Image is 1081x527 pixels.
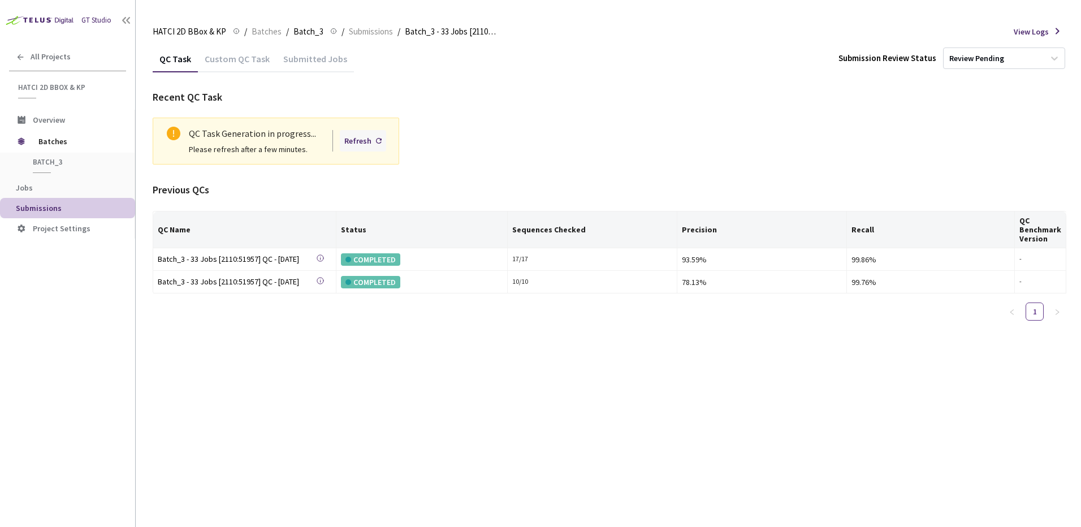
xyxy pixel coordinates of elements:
[508,211,677,248] th: Sequences Checked
[81,15,111,26] div: GT Studio
[1026,303,1044,321] li: 1
[347,25,395,37] a: Submissions
[397,25,400,38] li: /
[838,52,936,64] div: Submission Review Status
[1054,309,1061,316] span: right
[1014,26,1049,37] span: View Logs
[677,211,846,248] th: Precision
[851,276,1010,288] div: 99.76%
[244,25,247,38] li: /
[682,253,841,266] div: 93.59%
[1048,303,1066,321] button: right
[31,52,71,62] span: All Projects
[512,277,672,287] div: 10 / 10
[1019,254,1061,265] div: -
[349,25,393,38] span: Submissions
[344,135,371,147] div: Refresh
[682,276,841,288] div: 78.13%
[341,253,400,266] div: COMPLETED
[33,115,65,125] span: Overview
[38,130,116,153] span: Batches
[276,53,354,72] div: Submitted Jobs
[16,203,62,213] span: Submissions
[153,25,226,38] span: HATCI 2D BBox & KP
[851,253,1010,266] div: 99.86%
[16,183,33,193] span: Jobs
[189,127,390,141] div: QC Task Generation in progress...
[1048,303,1066,321] li: Next Page
[158,253,316,265] div: Batch_3 - 33 Jobs [2110:51957] QC - [DATE]
[1026,303,1043,320] a: 1
[189,143,390,155] div: Please refresh after a few minutes.
[18,83,119,92] span: HATCI 2D BBox & KP
[341,276,400,288] div: COMPLETED
[167,127,180,140] span: exclamation-circle
[405,25,496,38] span: Batch_3 - 33 Jobs [2110:51957]
[336,211,508,248] th: Status
[252,25,282,38] span: Batches
[153,183,1066,197] div: Previous QCs
[341,25,344,38] li: /
[158,253,316,266] a: Batch_3 - 33 Jobs [2110:51957] QC - [DATE]
[512,254,672,265] div: 17 / 17
[153,53,198,72] div: QC Task
[158,275,316,288] a: Batch_3 - 33 Jobs [2110:51957] QC - [DATE]
[293,25,323,38] span: Batch_3
[198,53,276,72] div: Custom QC Task
[286,25,289,38] li: /
[33,223,90,234] span: Project Settings
[949,53,1004,64] div: Review Pending
[1003,303,1021,321] button: left
[847,211,1015,248] th: Recall
[153,90,1066,105] div: Recent QC Task
[1015,211,1066,248] th: QC Benchmark Version
[249,25,284,37] a: Batches
[33,157,116,167] span: Batch_3
[1003,303,1021,321] li: Previous Page
[153,211,336,248] th: QC Name
[1019,277,1061,287] div: -
[1009,309,1015,316] span: left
